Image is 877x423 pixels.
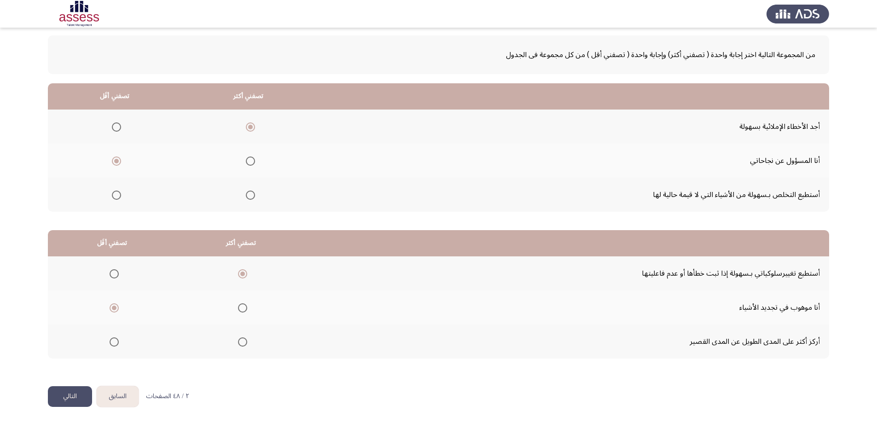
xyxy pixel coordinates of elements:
[305,290,829,324] td: أنا موهوب في تجديد الأشياء
[242,119,255,134] mat-radio-group: Select an option
[315,110,829,144] td: أجد الأخطاء الإملائية بسهولة
[48,230,176,256] th: تصفني أقَل
[108,153,121,168] mat-radio-group: Select an option
[242,187,255,203] mat-radio-group: Select an option
[234,300,247,315] mat-radio-group: Select an option
[305,324,829,359] td: أركز أكثر على المدى الطويل عن المدى القصير
[315,144,829,178] td: أنا المسؤول عن نجاحاتي
[108,187,121,203] mat-radio-group: Select an option
[315,178,829,212] td: أستطيع التخلص بـسهولة من الأشياء التي لا قيمة حالية لها
[305,256,829,290] td: أستطيع تغييرسلوكياتي بـسهولة إذا ثبت خطأها أو عدم فاعليتها
[48,83,181,110] th: تصفني أقَل
[176,230,305,256] th: تصفني أكثر
[48,386,92,407] button: load next page
[48,1,110,27] img: Assessment logo of Development Assessment R1 (EN/AR)
[62,47,815,63] span: من المجموعة التالية اختر إجابة واحدة ( تصفني أكثر) وإجابة واحدة ( تصفني أقل ) من كل مجموعة فى الجدول
[767,1,829,27] img: Assess Talent Management logo
[97,386,139,407] button: load previous page
[242,153,255,168] mat-radio-group: Select an option
[108,119,121,134] mat-radio-group: Select an option
[181,83,315,110] th: تصفني أكثر
[234,266,247,281] mat-radio-group: Select an option
[234,334,247,349] mat-radio-group: Select an option
[106,300,119,315] mat-radio-group: Select an option
[146,393,189,400] p: ٢ / ٤٨ الصفحات
[106,266,119,281] mat-radio-group: Select an option
[106,334,119,349] mat-radio-group: Select an option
